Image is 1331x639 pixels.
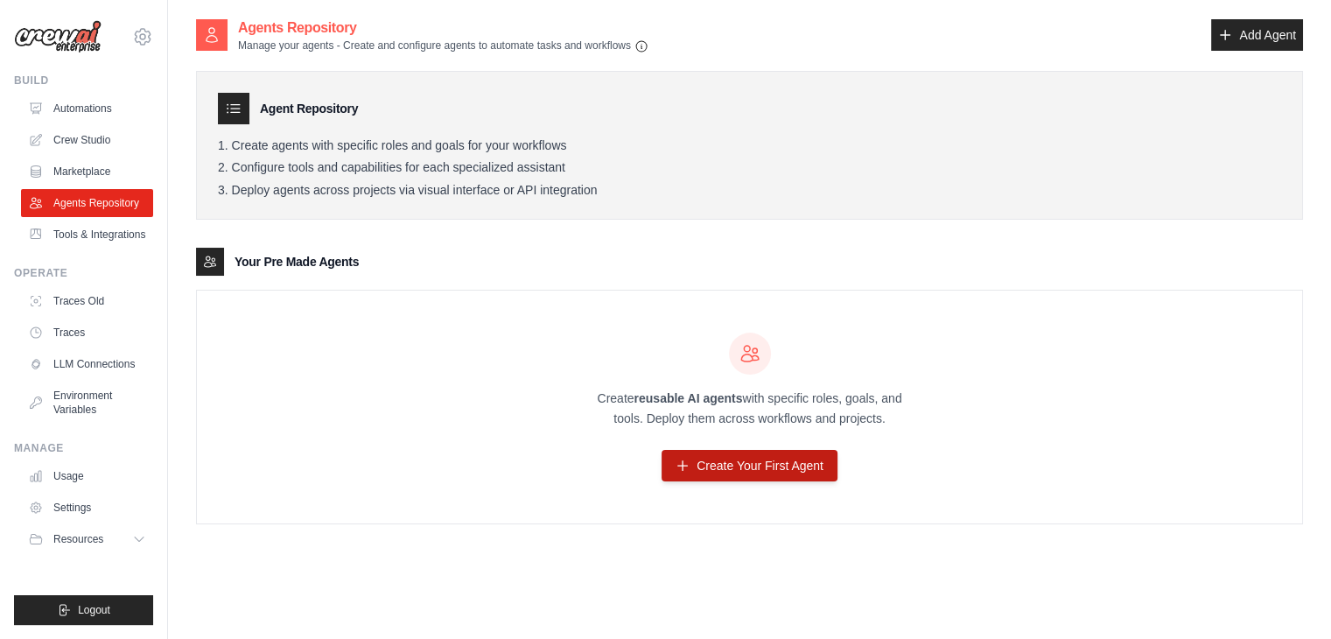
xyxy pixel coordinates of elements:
a: Add Agent [1211,19,1303,51]
a: Marketplace [21,158,153,186]
button: Logout [14,595,153,625]
div: Operate [14,266,153,280]
h3: Your Pre Made Agents [235,253,359,270]
a: Tools & Integrations [21,221,153,249]
h2: Agents Repository [238,18,648,39]
a: Agents Repository [21,189,153,217]
a: Usage [21,462,153,490]
a: Traces Old [21,287,153,315]
li: Deploy agents across projects via visual interface or API integration [218,183,1281,199]
span: Resources [53,532,103,546]
li: Create agents with specific roles and goals for your workflows [218,138,1281,154]
div: Manage [14,441,153,455]
h3: Agent Repository [260,100,358,117]
a: Automations [21,95,153,123]
div: Build [14,74,153,88]
li: Configure tools and capabilities for each specialized assistant [218,160,1281,176]
a: Settings [21,494,153,522]
p: Manage your agents - Create and configure agents to automate tasks and workflows [238,39,648,53]
button: Resources [21,525,153,553]
span: Logout [78,603,110,617]
a: Create Your First Agent [662,450,837,481]
a: Crew Studio [21,126,153,154]
a: Traces [21,319,153,347]
img: Logo [14,20,102,53]
strong: reusable AI agents [634,391,742,405]
a: Environment Variables [21,382,153,424]
p: Create with specific roles, goals, and tools. Deploy them across workflows and projects. [582,389,918,429]
a: LLM Connections [21,350,153,378]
